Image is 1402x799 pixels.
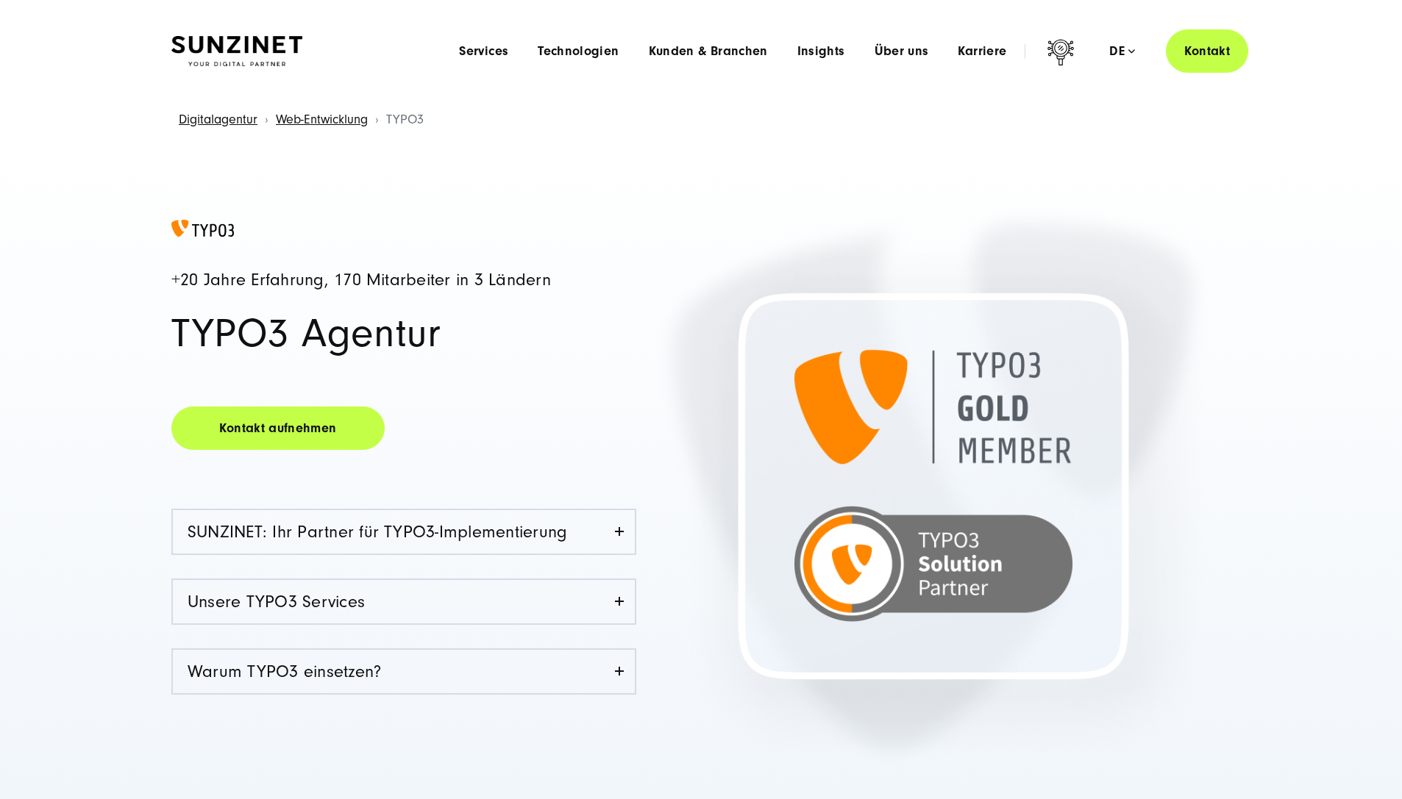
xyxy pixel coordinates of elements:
[459,44,508,59] a: Services
[171,406,385,450] a: Kontakt aufnehmen
[538,44,619,59] a: Technologien
[649,44,768,59] a: Kunden & Branchen
[797,44,845,59] a: Insights
[173,580,635,623] a: Unsere TYPO3 Services
[958,44,1006,59] a: Karriere
[1166,29,1248,73] a: Kontakt
[179,112,257,127] a: Digitalagentur
[875,44,929,59] a: Über uns
[173,510,635,553] a: SUNZINET: Ihr Partner für TYPO3-Implementierung
[171,313,636,354] h1: TYPO3 Agentur
[171,271,636,290] h4: +20 Jahre Erfahrung, 170 Mitarbeiter in 3 Ländern
[653,203,1214,770] img: TYPO3 Agentur Partnerlogo für Gold Member SUNZINET
[386,112,424,127] span: TYPO3
[276,112,368,127] a: Web-Entwicklung
[171,220,234,237] img: TYPO3 Agentur Logo farbig
[171,36,302,67] img: SUNZINET Full Service Digital Agentur
[173,650,635,693] a: Warum TYPO3 einsetzen?
[1109,44,1135,59] div: de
